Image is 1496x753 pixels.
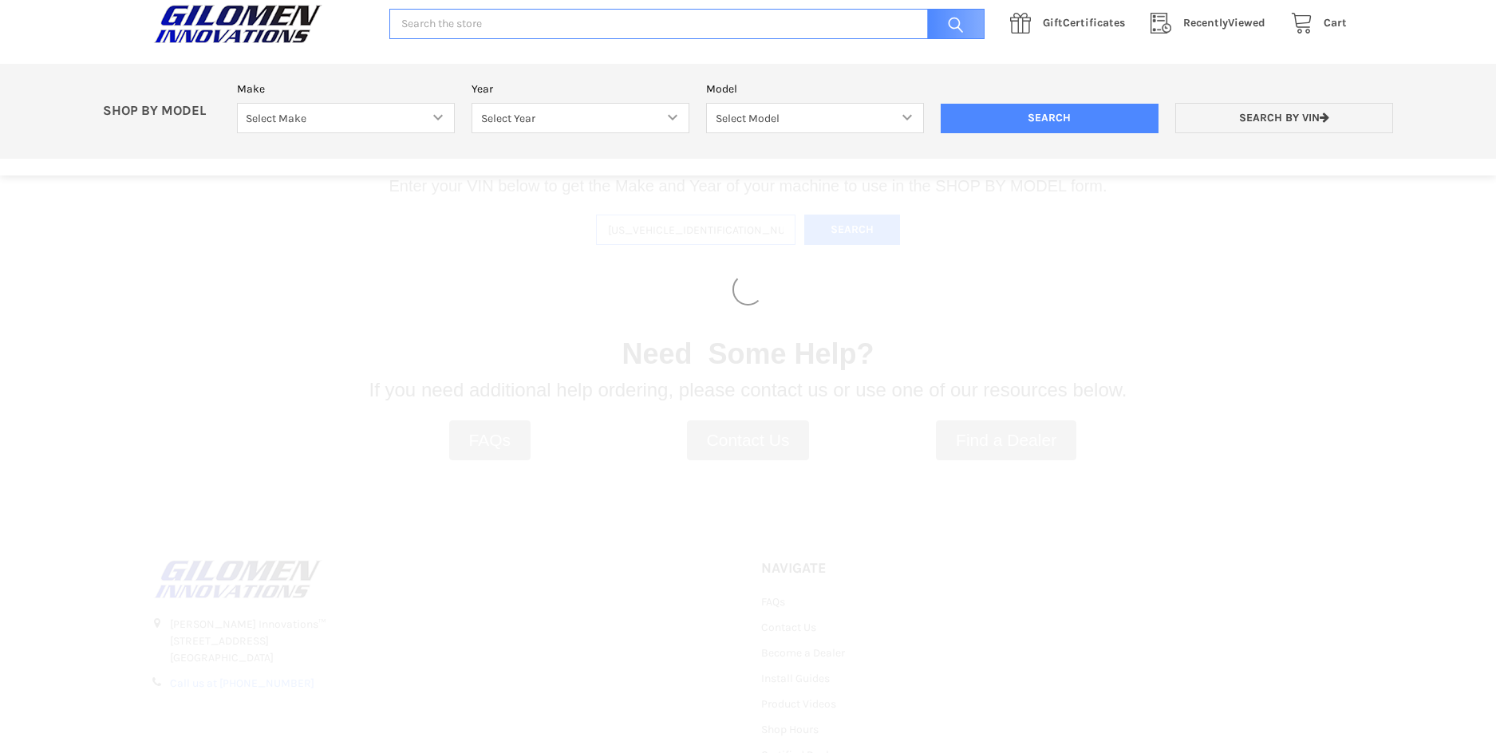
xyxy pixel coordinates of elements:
p: SHOP BY MODEL [95,103,229,120]
img: GILOMEN INNOVATIONS [150,4,326,44]
span: Certificates [1043,16,1125,30]
span: Viewed [1183,16,1265,30]
a: Cart [1282,14,1347,34]
span: Cart [1324,16,1347,30]
input: Search the store [389,9,985,40]
a: RecentlyViewed [1142,14,1282,34]
a: GILOMEN INNOVATIONS [150,4,373,44]
input: Search [941,104,1159,134]
label: Model [706,81,924,97]
span: Recently [1183,16,1228,30]
a: GiftCertificates [1001,14,1142,34]
span: Gift [1043,16,1063,30]
a: Search by VIN [1175,103,1393,134]
label: Make [237,81,455,97]
label: Year [472,81,689,97]
input: Search [919,9,985,40]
